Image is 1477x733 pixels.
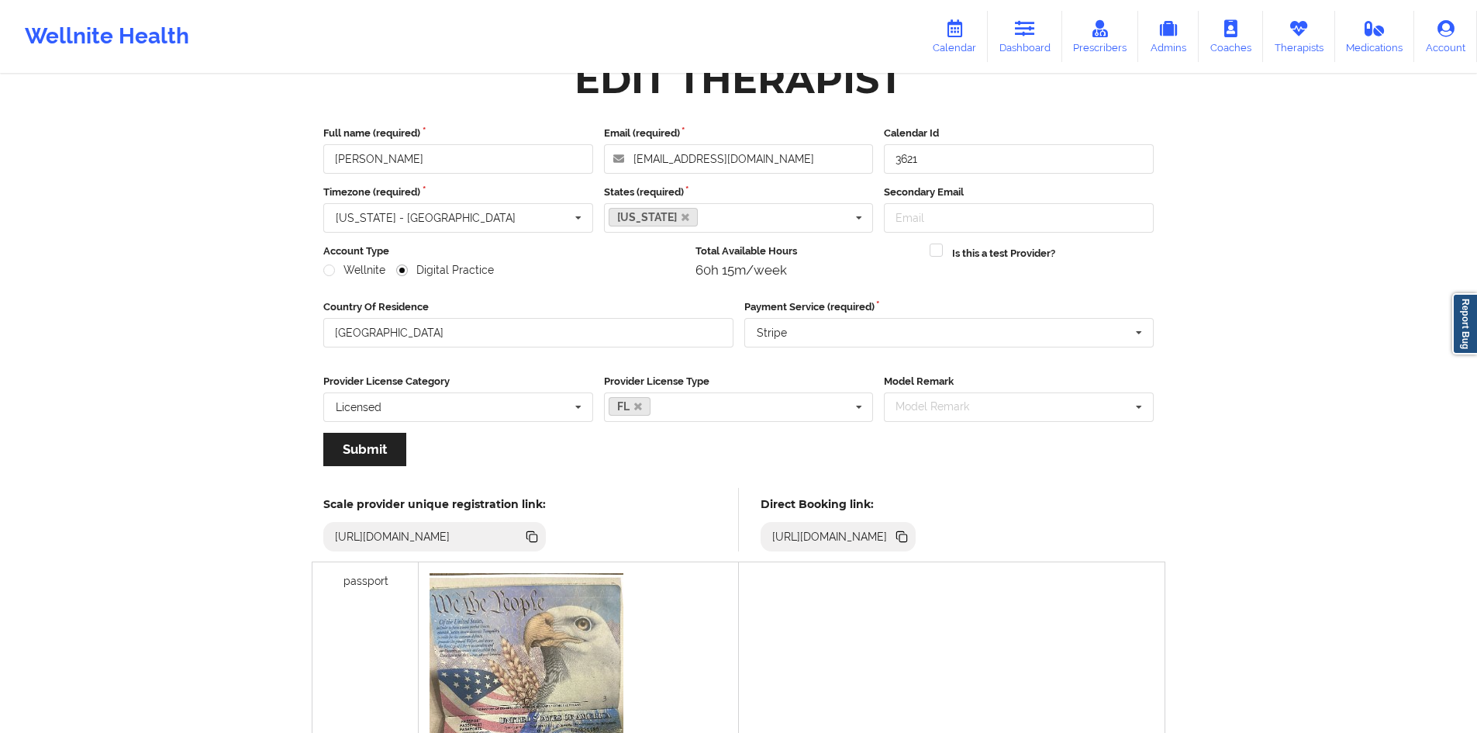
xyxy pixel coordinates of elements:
div: [URL][DOMAIN_NAME] [766,529,894,545]
input: Email address [604,144,874,174]
label: Is this a test Provider? [952,246,1055,261]
label: Model Remark [884,374,1154,389]
div: [US_STATE] - [GEOGRAPHIC_DATA] [336,213,516,223]
a: Report Bug [1452,293,1477,354]
a: Dashboard [988,11,1062,62]
div: 60h 15m/week [695,262,920,278]
a: Therapists [1263,11,1335,62]
a: Medications [1335,11,1415,62]
div: Edit Therapist [575,55,902,104]
label: Wellnite [323,264,385,277]
label: States (required) [604,185,874,200]
h5: Direct Booking link: [761,497,916,511]
label: Email (required) [604,126,874,141]
label: Payment Service (required) [744,299,1154,315]
label: Country Of Residence [323,299,733,315]
label: Provider License Category [323,374,593,389]
div: Model Remark [892,398,992,416]
label: Total Available Hours [695,244,920,259]
button: Submit [323,433,406,466]
input: Email [884,203,1154,233]
label: Provider License Type [604,374,874,389]
a: Admins [1138,11,1199,62]
a: Account [1414,11,1477,62]
a: Prescribers [1062,11,1139,62]
label: Digital Practice [396,264,494,277]
a: Calendar [921,11,988,62]
label: Account Type [323,244,685,259]
div: [URL][DOMAIN_NAME] [329,529,457,545]
input: Calendar Id [884,144,1154,174]
input: Full name [323,144,593,174]
a: Coaches [1199,11,1263,62]
div: Stripe [757,327,787,338]
h5: Scale provider unique registration link: [323,497,546,511]
label: Calendar Id [884,126,1154,141]
label: Full name (required) [323,126,593,141]
a: [US_STATE] [609,208,699,226]
a: FL [609,397,651,416]
label: Timezone (required) [323,185,593,200]
label: Secondary Email [884,185,1154,200]
div: Licensed [336,402,381,413]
